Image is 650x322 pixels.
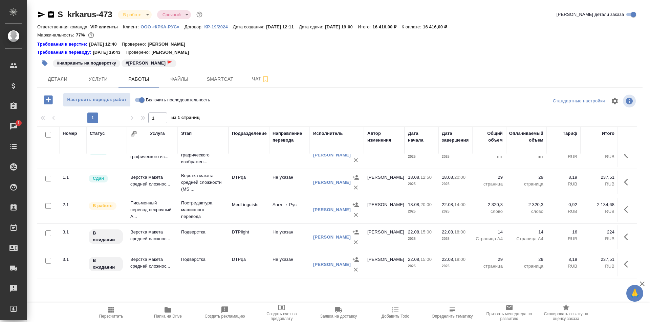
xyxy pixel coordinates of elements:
[122,41,148,48] p: Проверено:
[41,75,74,83] span: Детали
[313,234,351,240] a: [PERSON_NAME]
[130,130,137,137] button: Сгруппировать
[607,93,623,109] span: Настроить таблицу
[510,229,543,236] p: 14
[313,207,351,212] a: [PERSON_NAME]
[510,153,543,160] p: шт
[63,93,131,107] button: Настроить порядок работ
[87,31,95,40] button: 3153.70 RUB;
[420,229,432,234] p: 15:00
[420,202,432,207] p: 20:00
[269,253,310,276] td: Не указан
[37,49,93,56] a: Требования к переводу:
[63,256,83,263] div: 3.1
[269,171,310,194] td: Не указан
[454,257,465,262] p: 18:00
[127,253,178,276] td: Верстка макета средней сложнос...
[454,229,465,234] p: 18:00
[408,202,420,207] p: 18.08,
[602,130,614,137] div: Итого
[408,229,420,234] p: 22.08,
[261,75,269,83] svg: Подписаться
[364,143,405,167] td: [PERSON_NAME]
[476,236,503,242] p: Страница А4
[408,263,435,270] p: 2025
[442,208,469,215] p: 2025
[88,229,124,245] div: Исполнитель назначен, приступать к работе пока рано
[181,130,192,137] div: Этап
[550,229,577,236] p: 16
[127,143,178,167] td: Восстановление графического из...
[626,285,643,302] button: 🙏
[623,95,637,107] span: Посмотреть информацию
[550,174,577,181] p: 8,19
[181,145,225,165] p: Восстановление графического изображен...
[550,263,577,270] p: RUB
[351,210,361,220] button: Удалить
[563,130,577,137] div: Тариф
[273,130,306,144] div: Направление перевода
[121,12,144,18] button: В работе
[408,181,435,188] p: 2025
[550,208,577,215] p: RUB
[510,201,543,208] p: 2 320,3
[163,75,196,83] span: Файлы
[510,256,543,263] p: 29
[442,236,469,242] p: 2025
[37,10,45,19] button: Скопировать ссылку для ЯМессенджера
[584,208,614,215] p: RUB
[584,256,614,263] p: 237,51
[123,75,155,83] span: Работы
[181,172,225,193] p: Верстка макета средней сложности (MS ...
[442,257,454,262] p: 22.08,
[204,24,233,29] a: КР-19/2024
[557,11,624,18] span: [PERSON_NAME] детали заказа
[442,181,469,188] p: 2025
[181,256,225,263] p: Подверстка
[551,96,607,106] div: split button
[157,10,191,19] div: В работе
[93,175,104,182] p: Сдан
[89,41,122,48] p: [DATE] 12:40
[118,10,152,19] div: В работе
[313,180,351,185] a: [PERSON_NAME]
[550,256,577,263] p: 8,19
[63,201,83,208] div: 2.1
[584,263,614,270] p: RUB
[408,153,435,160] p: 2025
[620,201,636,218] button: Здесь прячутся важные кнопки
[126,49,152,56] p: Проверено:
[269,225,310,249] td: Не указан
[476,130,503,144] div: Общий объем
[476,256,503,263] p: 29
[52,60,121,66] span: направить на подверстку
[351,172,361,182] button: Назначить
[408,236,435,242] p: 2025
[63,229,83,236] div: 3.1
[510,263,543,270] p: страница
[510,174,543,181] p: 29
[364,171,405,194] td: [PERSON_NAME]
[550,201,577,208] p: 0,92
[442,130,469,144] div: Дата завершения
[229,171,269,194] td: DTPqa
[181,229,225,236] p: Подверстка
[454,175,465,180] p: 20:00
[13,120,24,126] span: 1
[351,182,361,193] button: Удалить
[151,49,194,56] p: [PERSON_NAME]
[39,93,58,107] button: Добавить работу
[181,200,225,220] p: Постредактура машинного перевода
[510,181,543,188] p: страница
[93,230,119,243] p: В ожидании
[37,49,93,56] div: Нажми, чтобы открыть папку с инструкцией
[476,201,503,208] p: 2 320,3
[37,32,76,38] p: Маржинальность:
[93,257,119,271] p: В ожидании
[140,24,185,29] a: ООО «КРКА-РУС»
[420,175,432,180] p: 12:50
[90,130,105,137] div: Статус
[584,201,614,208] p: 2 134,68
[37,56,52,71] button: Добавить тэг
